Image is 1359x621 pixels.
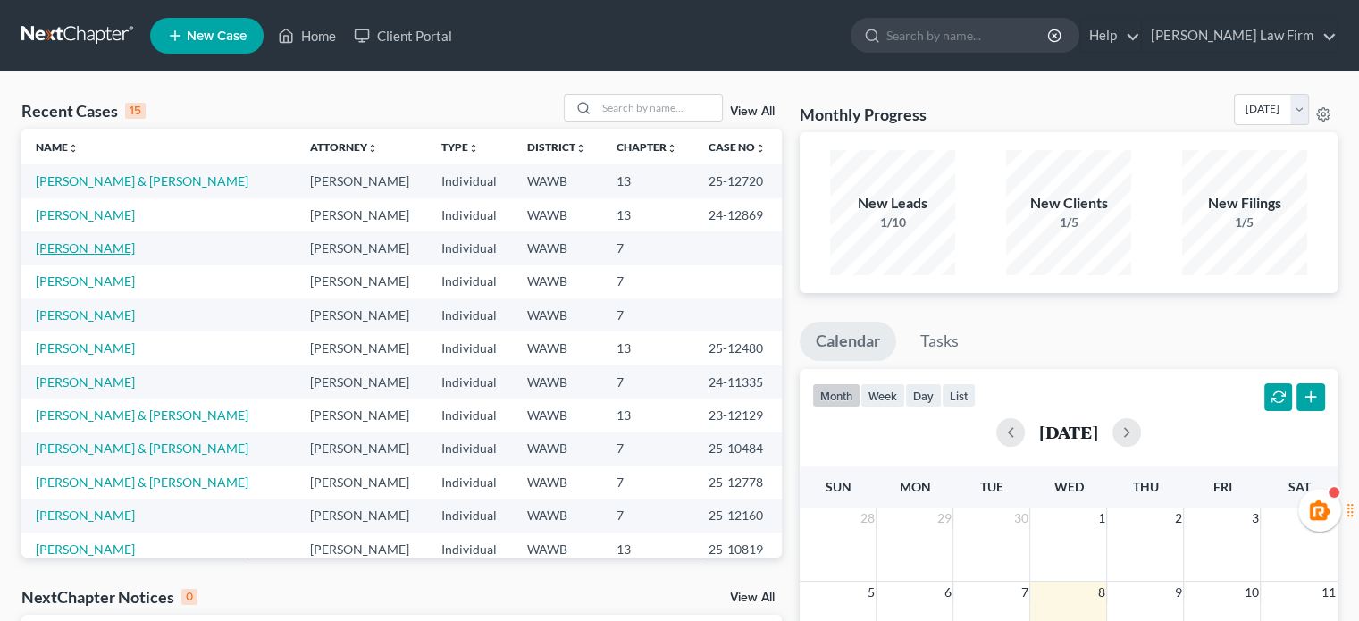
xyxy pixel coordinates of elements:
h2: [DATE] [1039,423,1098,441]
td: [PERSON_NAME] [296,231,426,264]
i: unfold_more [667,143,677,154]
td: [PERSON_NAME] [296,466,426,499]
a: Home [269,20,345,52]
td: [PERSON_NAME] [296,298,426,331]
td: [PERSON_NAME] [296,265,426,298]
td: 7 [602,265,693,298]
td: Individual [427,164,513,197]
td: Individual [427,399,513,432]
div: 1/10 [830,214,955,231]
td: 13 [602,164,693,197]
div: 1/5 [1182,214,1307,231]
td: WAWB [513,365,602,399]
div: New Filings [1182,193,1307,214]
td: Individual [427,298,513,331]
span: Sun [825,479,851,494]
a: Chapterunfold_more [617,140,677,154]
i: unfold_more [755,143,766,154]
span: 29 [935,508,952,529]
td: [PERSON_NAME] [296,365,426,399]
td: 7 [602,231,693,264]
a: [PERSON_NAME] [36,541,135,557]
td: 7 [602,432,693,466]
input: Search by name... [597,95,722,121]
a: Typeunfold_more [441,140,479,154]
td: 13 [602,198,693,231]
a: Calendar [800,322,896,361]
td: 7 [602,365,693,399]
button: list [942,383,976,407]
span: 30 [1011,508,1029,529]
td: [PERSON_NAME] [296,164,426,197]
td: WAWB [513,198,602,231]
i: unfold_more [575,143,586,154]
td: WAWB [513,164,602,197]
input: Search by name... [886,19,1050,52]
td: [PERSON_NAME] [296,499,426,533]
td: 7 [602,298,693,331]
span: Sat [1288,479,1310,494]
a: [PERSON_NAME] & [PERSON_NAME] [36,441,248,456]
td: [PERSON_NAME] [296,331,426,365]
div: Recent Cases [21,100,146,122]
a: [PERSON_NAME] [36,207,135,222]
td: Individual [427,198,513,231]
span: 5 [865,582,876,603]
td: WAWB [513,432,602,466]
i: unfold_more [468,143,479,154]
a: Client Portal [345,20,461,52]
button: week [860,383,905,407]
td: WAWB [513,231,602,264]
td: Individual [427,499,513,533]
td: 23-12129 [694,399,782,432]
span: Tue [980,479,1003,494]
td: WAWB [513,399,602,432]
a: View All [730,592,775,604]
i: unfold_more [68,143,79,154]
td: Individual [427,432,513,466]
a: Tasks [904,322,975,361]
td: [PERSON_NAME] [296,533,426,566]
td: 13 [602,533,693,566]
span: Wed [1053,479,1083,494]
td: 13 [602,399,693,432]
td: 13 [602,331,693,365]
td: Individual [427,466,513,499]
a: [PERSON_NAME] & [PERSON_NAME] [36,173,248,189]
a: [PERSON_NAME] [36,273,135,289]
a: [PERSON_NAME] & [PERSON_NAME] [36,407,248,423]
td: WAWB [513,331,602,365]
span: New Case [187,29,247,43]
td: Individual [427,331,513,365]
a: View All [730,105,775,118]
button: month [812,383,860,407]
td: [PERSON_NAME] [296,399,426,432]
a: [PERSON_NAME] [36,307,135,323]
h3: Monthly Progress [800,104,927,125]
a: Help [1080,20,1140,52]
td: WAWB [513,499,602,533]
div: New Clients [1006,193,1131,214]
a: [PERSON_NAME] & [PERSON_NAME] [36,474,248,490]
td: Individual [427,265,513,298]
span: 6 [942,582,952,603]
span: Thu [1132,479,1158,494]
a: Attorneyunfold_more [310,140,378,154]
span: 8 [1095,582,1106,603]
i: unfold_more [367,143,378,154]
td: Individual [427,533,513,566]
span: 10 [1242,582,1260,603]
span: Mon [899,479,930,494]
div: New Leads [830,193,955,214]
td: [PERSON_NAME] [296,432,426,466]
td: 24-12869 [694,198,782,231]
td: WAWB [513,533,602,566]
a: Districtunfold_more [527,140,586,154]
a: [PERSON_NAME] [36,240,135,256]
div: NextChapter Notices [21,586,197,608]
div: 0 [181,589,197,605]
span: 7 [1019,582,1029,603]
td: 7 [602,466,693,499]
div: 15 [125,103,146,119]
td: 25-12480 [694,331,782,365]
